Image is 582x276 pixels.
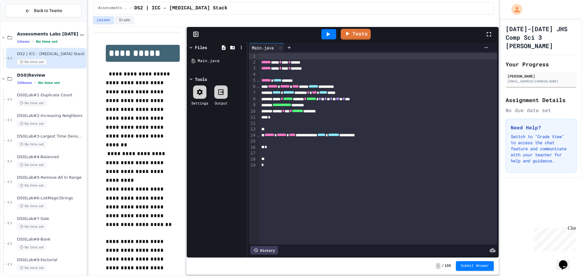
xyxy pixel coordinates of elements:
span: DS0|Review [17,72,85,78]
span: No time set [38,81,60,85]
span: DS2 | ICC - [MEDICAL_DATA] Stack [17,52,85,57]
span: DS0|Lab#4-Balanced [17,155,85,160]
div: My Account [505,2,524,16]
span: DS0|Lab#3-Largest Time Denominations [17,134,85,139]
div: 3 [249,65,256,71]
span: 10 items [17,81,32,85]
span: No time set [17,100,47,106]
span: No time set [17,244,47,250]
span: DS2 | ICC - Stutter Stack [134,5,227,12]
span: Fold line [256,78,259,83]
div: Settings [191,100,208,106]
div: 1 [249,53,256,59]
div: 11 [249,115,256,121]
span: Fold line [256,84,259,89]
span: No time set [36,40,58,44]
button: Submit Answer [456,261,494,271]
span: Submit Answer [461,264,489,268]
div: 12 [249,121,256,127]
div: 7 [249,90,256,96]
span: No time set [17,141,47,147]
span: Back to Teams [34,8,62,14]
div: Tools [195,76,207,82]
div: History [250,246,278,254]
div: 4 [249,71,256,78]
span: No time set [17,121,47,127]
div: Files [195,44,207,51]
div: 15 [249,138,256,145]
span: • [32,39,33,44]
span: / [442,264,444,268]
div: 19 [249,162,256,168]
div: 16 [249,145,256,151]
div: 6 [249,84,256,90]
h2: Assignment Details [506,96,577,104]
a: Tests [341,29,371,40]
div: 5 [249,78,256,84]
span: DS0|Lab#8-Bank [17,237,85,242]
span: Assessments Labs [DATE] - [DATE] [17,31,85,37]
div: 17 [249,150,256,156]
span: 100 [444,264,451,268]
div: Output [215,100,227,106]
span: No time set [17,203,47,209]
div: [PERSON_NAME] [507,73,575,79]
div: 14 [249,132,256,138]
div: Main.java [198,58,245,64]
div: Main.java [249,43,284,52]
div: Main.java [249,45,277,51]
div: 18 [249,156,256,162]
div: 2 [249,59,256,65]
div: No due date set [506,107,577,114]
span: Fold line [256,133,259,138]
div: [EMAIL_ADDRESS][DOMAIN_NAME] [507,79,575,84]
span: Assessments Labs 2025 - 2026 [98,6,127,11]
span: No time set [17,224,47,230]
div: 8 [249,96,256,102]
button: Back to Teams [5,4,82,17]
span: No time set [17,265,47,271]
h3: Need Help? [511,124,571,131]
span: No time set [17,183,47,188]
div: Chat with us now!Close [2,2,42,38]
span: No time set [17,162,47,168]
button: Grade [115,16,134,24]
iframe: chat widget [532,225,576,251]
span: DS0|Lab#6-ListMagicStrings [17,196,85,201]
span: / [130,6,132,11]
span: DS0|Lab#2-Increasing Neighbors [17,113,85,118]
span: No time set [17,59,47,65]
iframe: chat widget [557,252,576,270]
span: DS0|Lab#7-Sale [17,216,85,221]
p: Switch to "Grade View" to access the chat feature and communicate with your teacher for help and ... [511,134,571,164]
span: - [436,263,440,269]
span: • [35,80,36,85]
span: DS0|Lab#5-Remove All In Range [17,175,85,180]
div: 9 [249,102,256,108]
h1: [DATE]-[DATE] JHS Comp Sci 3 [PERSON_NAME] [506,25,577,50]
span: DS0|Lab#1-Duplicate Count [17,93,85,98]
div: 13 [249,126,256,132]
h2: Your Progress [506,60,577,68]
span: 1 items [17,40,30,44]
button: Lesson [93,16,114,24]
span: DS0|Lab#9-Factorial [17,258,85,263]
div: 10 [249,108,256,115]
